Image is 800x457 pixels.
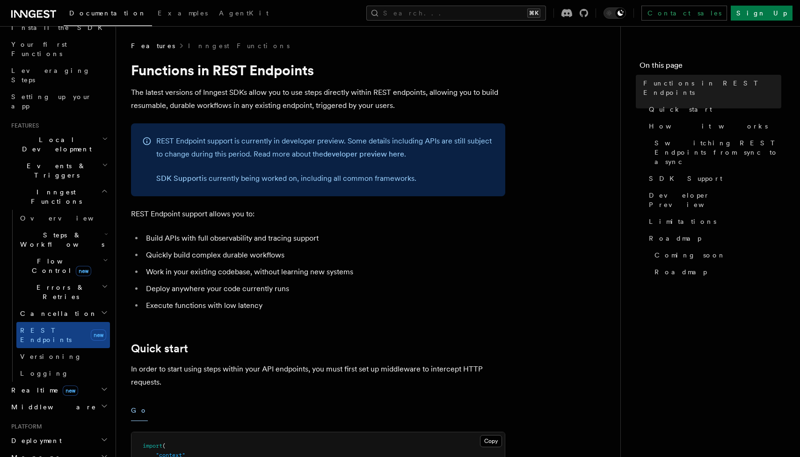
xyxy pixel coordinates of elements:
li: Deploy anywhere your code currently runs [143,282,505,295]
a: How it works [645,118,781,135]
span: Roadmap [655,267,707,277]
span: import [143,443,162,449]
a: SDK Support [645,170,781,187]
span: REST Endpoints [20,327,72,343]
a: Sign Up [731,6,793,21]
span: AgentKit [219,9,269,17]
li: Work in your existing codebase, without learning new systems [143,265,505,278]
a: Roadmap [645,230,781,247]
a: Overview [16,210,110,227]
kbd: ⌘K [527,8,540,18]
a: Examples [152,3,213,25]
a: developer preview here [323,150,404,158]
span: Switching REST Endpoints from sync to async [655,138,781,166]
span: Cancellation [16,309,97,318]
span: Limitations [649,217,716,226]
a: Logging [16,365,110,382]
h1: Functions in REST Endpoints [131,62,505,79]
a: Coming soon [651,247,781,264]
span: Overview [20,214,116,222]
a: Functions in REST Endpoints [640,75,781,101]
button: Copy [480,435,502,447]
a: Developer Preview [645,187,781,213]
span: Inngest Functions [7,187,101,206]
li: Build APIs with full observability and tracing support [143,232,505,245]
span: Developer Preview [649,191,781,209]
span: Platform [7,423,42,430]
button: Middleware [7,399,110,415]
span: Flow Control [16,257,103,275]
span: Steps & Workflows [16,230,104,249]
button: Toggle dark mode [604,7,626,19]
a: Contact sales [641,6,727,21]
h4: On this page [640,60,781,75]
a: SDK Support [156,174,202,183]
a: Quick start [131,342,188,355]
button: Search...⌘K [366,6,546,21]
p: is currently being worked on, including all common frameworks. [156,172,494,185]
span: Functions in REST Endpoints [643,79,781,97]
a: Limitations [645,213,781,230]
span: Setting up your app [11,93,92,110]
span: Logging [20,370,69,377]
span: Deployment [7,436,62,445]
a: AgentKit [213,3,274,25]
span: Roadmap [649,234,701,243]
a: Setting up your app [7,88,110,114]
span: new [91,329,106,341]
a: Inngest Functions [188,41,290,50]
span: Middleware [7,402,96,412]
button: Flow Controlnew [16,253,110,279]
span: ( [162,443,166,449]
button: Go [131,400,148,421]
span: How it works [649,121,768,131]
span: new [63,386,78,396]
span: Install the SDK [11,24,108,31]
a: Documentation [64,3,152,26]
span: Features [131,41,175,50]
span: Quick start [649,105,712,114]
li: Quickly build complex durable workflows [143,249,505,262]
button: Events & Triggers [7,157,110,184]
a: REST Endpointsnew [16,322,110,348]
span: Leveraging Steps [11,67,90,84]
span: Local Development [7,135,102,154]
a: Versioning [16,348,110,365]
span: Documentation [69,9,146,17]
button: Errors & Retries [16,279,110,305]
button: Cancellation [16,305,110,322]
a: Quick start [645,101,781,118]
span: Examples [158,9,208,17]
span: SDK Support [649,174,722,183]
span: Your first Functions [11,41,67,57]
p: REST Endpoint support is currently in developer preview. Some details including APIs are still su... [156,135,494,161]
span: new [76,266,91,276]
a: Leveraging Steps [7,62,110,88]
p: REST Endpoint support allows you to: [131,207,505,221]
button: Deployment [7,432,110,449]
p: The latest versions of Inngest SDKs allow you to use steps directly within REST endpoints, allowi... [131,86,505,112]
button: Local Development [7,131,110,157]
span: Realtime [7,386,78,395]
a: Switching REST Endpoints from sync to async [651,135,781,170]
span: Features [7,122,39,129]
a: Roadmap [651,264,781,280]
button: Steps & Workflows [16,227,110,253]
li: Execute functions with low latency [143,299,505,312]
button: Inngest Functions [7,184,110,210]
a: Install the SDK [7,19,110,36]
p: In order to start using steps within your API endpoints, you must first set up middleware to inte... [131,363,505,389]
div: Inngest Functions [7,210,110,382]
span: Coming soon [655,250,726,260]
span: Errors & Retries [16,283,102,301]
span: Versioning [20,353,82,360]
a: Your first Functions [7,36,110,62]
span: Events & Triggers [7,161,102,180]
button: Realtimenew [7,382,110,399]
